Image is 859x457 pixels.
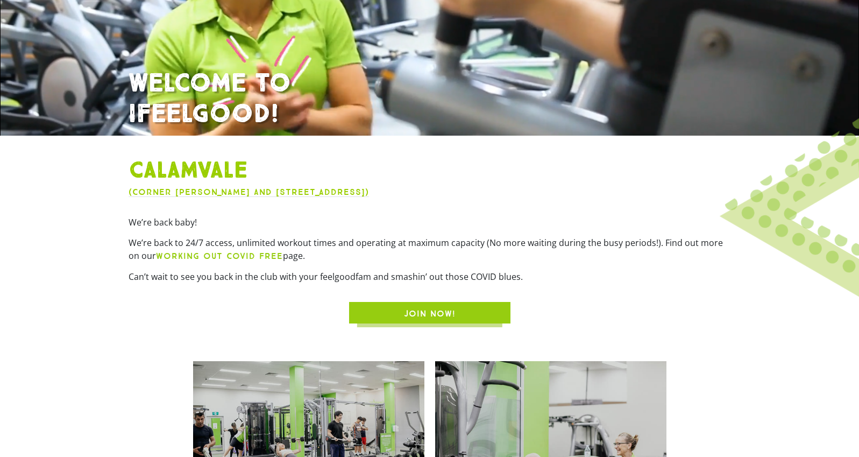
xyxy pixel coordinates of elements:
[156,251,283,261] b: WORKING OUT COVID FREE
[129,157,731,185] h1: Calamvale
[129,68,731,130] h1: WELCOME TO IFEELGOOD!
[129,236,731,263] p: We’re back to 24/7 access, unlimited workout times and operating at maximum capacity (No more wai...
[129,187,369,197] a: (Corner [PERSON_NAME] and [STREET_ADDRESS])
[404,307,456,320] span: JOIN NOW!
[129,270,731,283] p: Can’t wait to see you back in the club with your feelgoodfam and smashin’ out those COVID blues.
[156,250,283,262] a: WORKING OUT COVID FREE
[349,302,510,324] a: JOIN NOW!
[129,216,731,229] p: We’re back baby!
